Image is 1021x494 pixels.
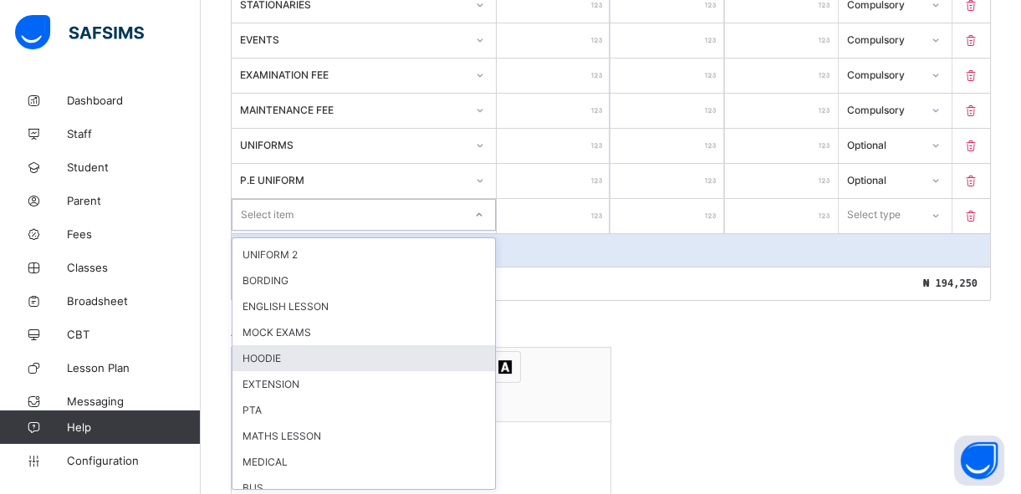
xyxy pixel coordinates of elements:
button: Highlight Color [491,353,519,381]
div: EXAMINATION FEE [240,68,466,80]
span: Messaging [67,395,201,408]
div: EXTENSION [232,371,495,397]
div: UNIFORM 2 [232,242,495,267]
div: Select type [847,199,901,231]
span: Dashboard [67,94,201,107]
span: Staff [67,127,201,140]
div: HOODIE [232,345,495,371]
span: Fees [67,227,201,241]
div: Select item [241,199,294,231]
div: EVENTS [240,33,466,45]
div: Optional [847,138,921,150]
span: Broadsheet [67,294,201,308]
span: Classes [67,261,201,274]
span: Additional Note [231,326,303,339]
div: PTA [232,397,495,423]
div: Compulsory [847,103,921,115]
span: ₦ 194,250 [923,278,978,289]
div: Compulsory [847,33,921,45]
span: CBT [67,328,201,341]
div: Compulsory [847,68,921,80]
div: P.E UNIFORM [240,173,466,186]
span: Parent [67,194,201,207]
img: safsims [15,15,144,50]
span: Configuration [67,454,200,467]
span: Lesson Plan [67,361,201,374]
button: Open asap [954,435,1004,486]
div: Optional [847,173,921,186]
div: MAINTENANCE FEE [240,103,466,115]
div: ENGLISH LESSON [232,293,495,319]
div: BORDING [232,267,495,293]
span: Help [67,420,200,434]
span: Student [67,160,201,174]
div: MEDICAL [232,449,495,475]
div: UNIFORMS [240,138,466,150]
div: MATHS LESSON [232,423,495,449]
div: MOCK EXAMS [232,319,495,345]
